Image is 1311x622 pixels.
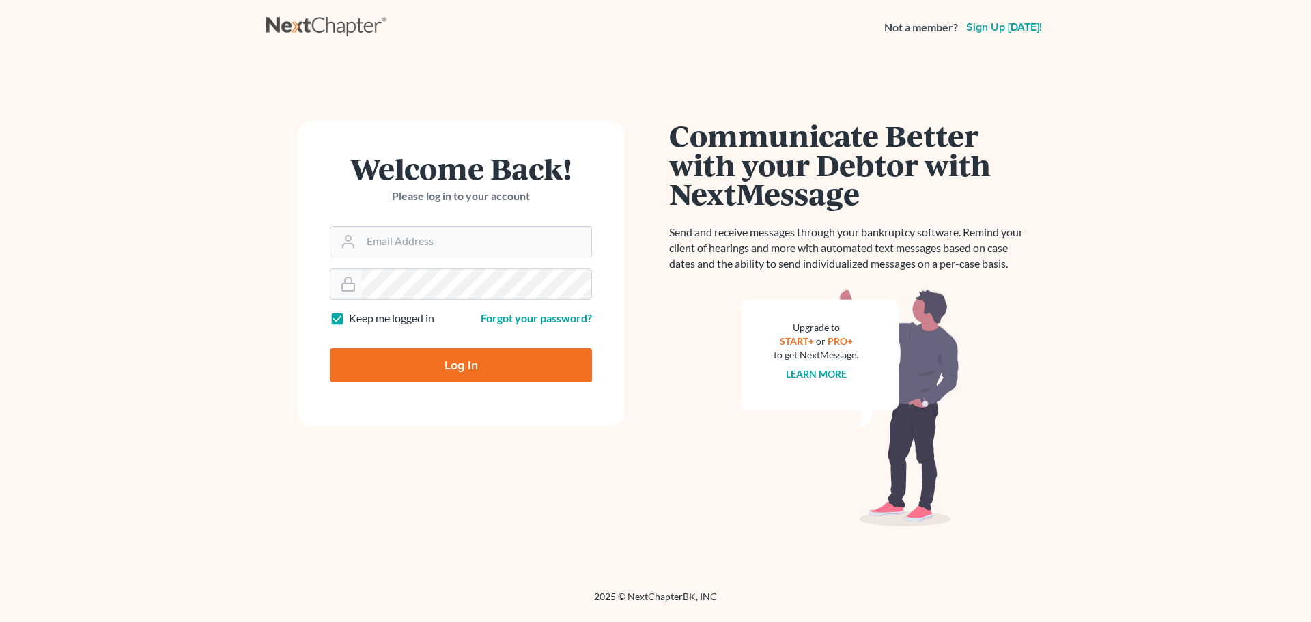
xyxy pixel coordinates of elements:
[828,335,853,347] a: PRO+
[330,154,592,183] h1: Welcome Back!
[780,335,814,347] a: START+
[349,311,434,326] label: Keep me logged in
[481,311,592,324] a: Forgot your password?
[741,288,959,527] img: nextmessage_bg-59042aed3d76b12b5cd301f8e5b87938c9018125f34e5fa2b7a6b67550977c72.svg
[361,227,591,257] input: Email Address
[786,368,847,380] a: Learn more
[330,188,592,204] p: Please log in to your account
[774,321,858,335] div: Upgrade to
[266,590,1045,614] div: 2025 © NextChapterBK, INC
[816,335,826,347] span: or
[330,348,592,382] input: Log In
[884,20,958,36] strong: Not a member?
[963,22,1045,33] a: Sign up [DATE]!
[774,348,858,362] div: to get NextMessage.
[669,225,1031,272] p: Send and receive messages through your bankruptcy software. Remind your client of hearings and mo...
[669,121,1031,208] h1: Communicate Better with your Debtor with NextMessage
